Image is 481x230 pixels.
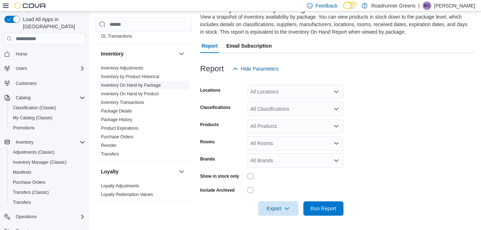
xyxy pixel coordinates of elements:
[10,114,85,122] span: My Catalog (Classic)
[16,66,27,71] span: Users
[101,83,161,88] a: Inventory On Hand by Package
[101,168,119,175] h3: Loyalty
[101,33,132,39] span: GL Transactions
[95,23,192,43] div: Finance
[101,168,176,175] button: Loyalty
[10,104,59,112] a: Classification (Classic)
[101,65,143,71] span: Inventory Adjustments
[101,50,176,57] button: Inventory
[10,188,85,197] span: Transfers (Classic)
[101,183,139,188] a: Loyalty Adjustments
[10,198,85,207] span: Transfers
[101,117,132,122] a: Package History
[7,187,88,197] button: Transfers (Classic)
[10,104,85,112] span: Classification (Classic)
[10,148,57,157] a: Adjustments (Classic)
[13,115,53,121] span: My Catalog (Classic)
[7,147,88,157] button: Adjustments (Classic)
[13,49,85,58] span: Home
[303,201,343,216] button: Run Report
[13,64,30,73] button: Users
[10,168,85,177] span: Manifests
[1,63,88,73] button: Users
[7,113,88,123] button: My Catalog (Classic)
[1,212,88,222] button: Operations
[101,134,134,139] a: Purchase Orders
[20,16,85,30] span: Load All Apps in [GEOGRAPHIC_DATA]
[343,2,358,9] input: Dark Mode
[101,34,132,39] a: GL Transactions
[13,190,49,195] span: Transfers (Classic)
[333,106,339,112] button: Open list of options
[258,201,298,216] button: Export
[7,167,88,177] button: Manifests
[10,124,85,132] span: Promotions
[101,126,138,131] a: Product Expirations
[101,151,119,157] span: Transfers
[16,214,37,220] span: Operations
[101,100,144,105] a: Inventory Transactions
[101,109,132,114] a: Package Details
[200,156,215,162] label: Brands
[7,157,88,167] button: Inventory Manager (Classic)
[7,103,88,113] button: Classification (Classic)
[424,1,430,10] span: BG
[10,158,69,167] a: Inventory Manager (Classic)
[333,158,339,163] button: Open list of options
[95,182,192,202] div: Loyalty
[16,51,27,57] span: Home
[7,123,88,133] button: Promotions
[13,138,36,147] button: Inventory
[10,114,56,122] a: My Catalog (Classic)
[16,95,30,101] span: Catalog
[13,94,33,102] button: Catalog
[101,50,124,57] h3: Inventory
[200,87,221,93] label: Locations
[316,2,337,9] span: Feedback
[434,1,475,10] p: [PERSON_NAME]
[13,212,85,221] span: Operations
[10,198,34,207] a: Transfers
[418,1,420,10] p: |
[13,78,85,87] span: Customers
[101,134,134,140] span: Purchase Orders
[13,179,45,185] span: Purchase Orders
[10,124,38,132] a: Promotions
[13,50,30,58] a: Home
[311,205,336,212] span: Run Report
[226,39,272,53] span: Email Subscription
[10,178,85,187] span: Purchase Orders
[101,82,161,88] span: Inventory On Hand by Package
[101,74,159,79] a: Inventory by Product Historical
[423,1,431,10] div: Brisa Garcia
[200,122,219,128] label: Products
[7,177,88,187] button: Purchase Orders
[333,140,339,146] button: Open list of options
[371,1,415,10] p: Roadrunner Greens
[13,159,67,165] span: Inventory Manager (Classic)
[101,91,159,97] span: Inventory On Hand by Product
[177,167,186,176] button: Loyalty
[13,105,56,111] span: Classification (Classic)
[95,64,192,161] div: Inventory
[13,64,85,73] span: Users
[10,168,34,177] a: Manifests
[13,169,31,175] span: Manifests
[101,91,159,96] a: Inventory On Hand by Product
[13,138,85,147] span: Inventory
[200,105,231,110] label: Classifications
[13,79,39,88] a: Customers
[1,93,88,103] button: Catalog
[13,200,31,205] span: Transfers
[101,152,119,157] a: Transfers
[10,178,48,187] a: Purchase Orders
[200,173,239,179] label: Show in stock only
[202,39,218,53] span: Report
[230,62,282,76] button: Hide Parameters
[101,143,116,148] span: Reorder
[10,158,85,167] span: Inventory Manager (Classic)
